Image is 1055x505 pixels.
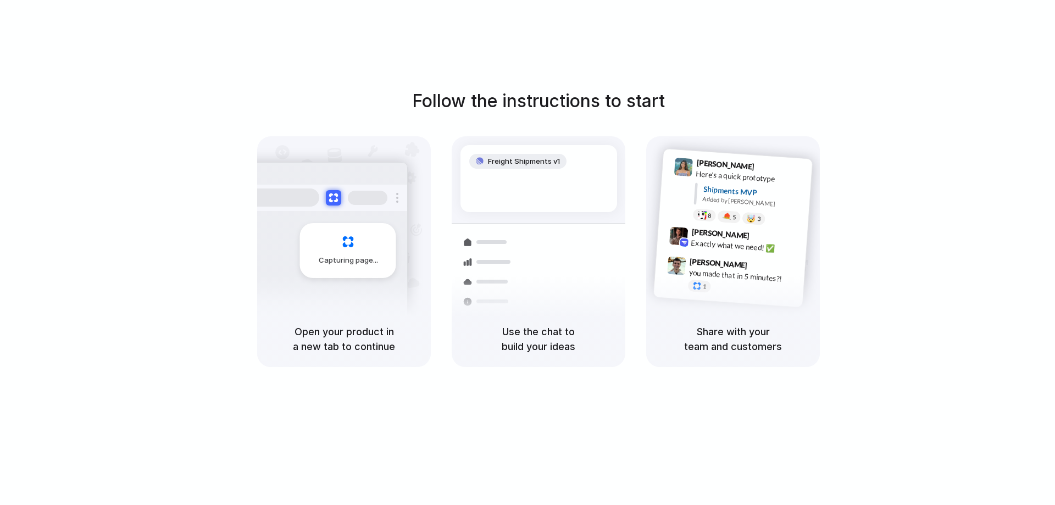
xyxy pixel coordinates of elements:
div: 🤯 [747,214,756,223]
span: [PERSON_NAME] [696,157,754,173]
h5: Use the chat to build your ideas [465,324,612,354]
div: Shipments MVP [703,183,804,201]
div: Exactly what we need! ✅ [691,237,801,256]
span: 9:42 AM [753,231,775,244]
span: [PERSON_NAME] [691,225,749,241]
span: 9:41 AM [758,162,780,175]
span: 9:47 AM [751,260,773,274]
span: 3 [757,215,761,221]
span: Capturing page [319,255,380,266]
span: [PERSON_NAME] [690,255,748,271]
h1: Follow the instructions to start [412,88,665,114]
div: Added by [PERSON_NAME] [702,194,803,210]
h5: Open your product in a new tab to continue [270,324,418,354]
span: Freight Shipments v1 [488,156,560,167]
span: 5 [732,214,736,220]
span: 1 [703,283,707,289]
h5: Share with your team and customers [659,324,807,354]
div: you made that in 5 minutes?! [688,267,798,285]
div: Here's a quick prototype [696,168,806,186]
span: 8 [708,212,712,218]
